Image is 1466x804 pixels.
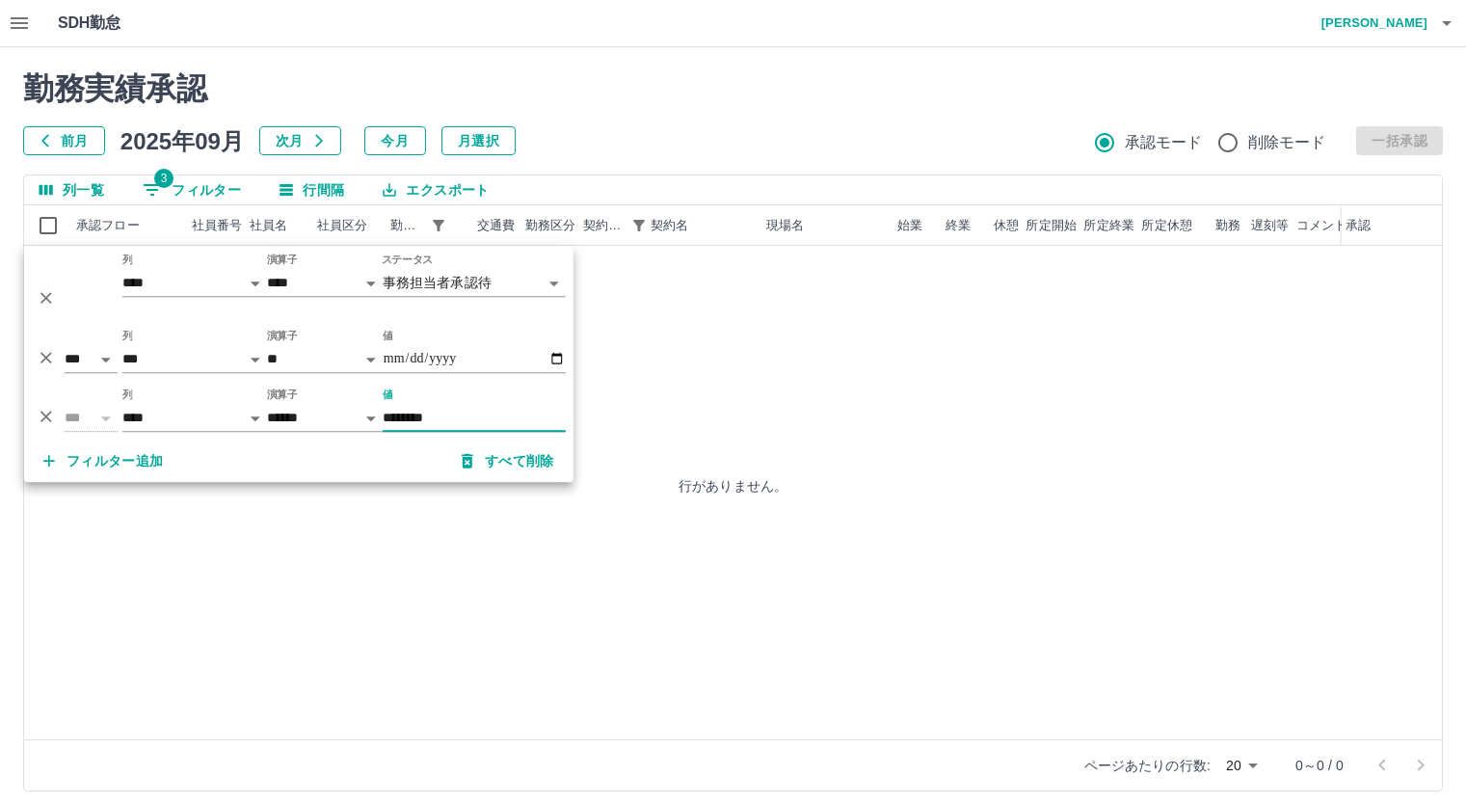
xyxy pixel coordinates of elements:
div: 始業 [897,205,922,246]
button: 前月 [23,126,105,155]
label: 演算子 [267,329,298,343]
div: 社員区分 [313,205,386,246]
div: 所定開始 [1026,205,1077,246]
button: フィルター表示 [127,175,256,204]
div: 承認 [1342,205,1442,246]
label: 列 [122,329,133,343]
div: 社員区分 [317,205,368,246]
button: 削除 [32,402,61,431]
div: 始業 [878,205,926,246]
div: 勤務区分 [525,205,576,246]
div: 交通費 [477,205,515,246]
label: 列 [122,253,133,267]
div: 遅刻等 [1244,205,1293,246]
div: 勤務区分 [521,205,579,246]
div: 所定休憩 [1138,205,1196,246]
div: 契約コード [579,205,647,246]
div: 遅刻等 [1251,205,1289,246]
div: 1件のフィルターを適用中 [425,212,452,239]
button: 列選択 [24,175,120,204]
div: 承認 [1346,205,1371,246]
button: フィルター表示 [626,212,653,239]
button: 削除 [32,343,61,372]
p: 0～0 / 0 [1295,756,1344,775]
label: 値 [383,388,393,402]
div: 所定終業 [1080,205,1138,246]
p: ページあたりの行数: [1084,756,1211,775]
label: 演算子 [267,253,298,267]
div: 社員番号 [188,205,246,246]
div: 1件のフィルターを適用中 [626,212,653,239]
button: 行間隔 [264,175,360,204]
div: コメント [1296,205,1347,246]
h2: 勤務実績承認 [23,70,1443,107]
button: 次月 [259,126,341,155]
div: 交通費 [473,205,521,246]
label: ステータス [382,253,433,267]
div: 現場名 [766,205,804,246]
div: 所定終業 [1083,205,1134,246]
button: エクスポート [367,175,504,204]
button: 今月 [364,126,426,155]
div: 行がありません。 [24,246,1442,726]
div: 現場名 [762,205,878,246]
div: 社員番号 [192,205,243,246]
div: 休憩 [974,205,1023,246]
button: フィルター表示 [425,212,452,239]
span: 承認モード [1125,131,1203,154]
div: 勤務日 [386,205,473,246]
div: 勤務 [1215,205,1240,246]
div: コメント [1293,205,1443,246]
div: 所定休憩 [1141,205,1192,246]
select: 論理演算子 [65,345,118,373]
label: 演算子 [267,388,298,402]
button: 月選択 [441,126,516,155]
label: 列 [122,388,133,402]
div: 契約名 [651,205,688,246]
div: 契約コード [583,205,626,246]
div: 終業 [926,205,974,246]
select: 論理演算子 [65,404,118,432]
button: フィルター追加 [28,443,179,478]
button: 削除 [32,284,61,313]
div: 休憩 [994,205,1019,246]
div: 20 [1218,752,1265,780]
span: 削除モード [1248,131,1326,154]
div: 事務担当者承認待 [383,269,566,297]
h5: 2025年09月 [120,126,244,155]
div: 承認フロー [72,205,188,246]
div: 承認フロー [76,205,140,246]
button: すべて削除 [446,443,570,478]
div: 勤務 [1196,205,1244,246]
div: 契約名 [647,205,762,246]
span: 3 [154,169,173,188]
button: ソート [452,212,479,239]
div: 社員名 [250,205,287,246]
div: 勤務日 [390,205,425,246]
div: 所定開始 [1023,205,1080,246]
label: 値 [383,329,393,343]
div: 終業 [946,205,971,246]
div: 社員名 [246,205,313,246]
